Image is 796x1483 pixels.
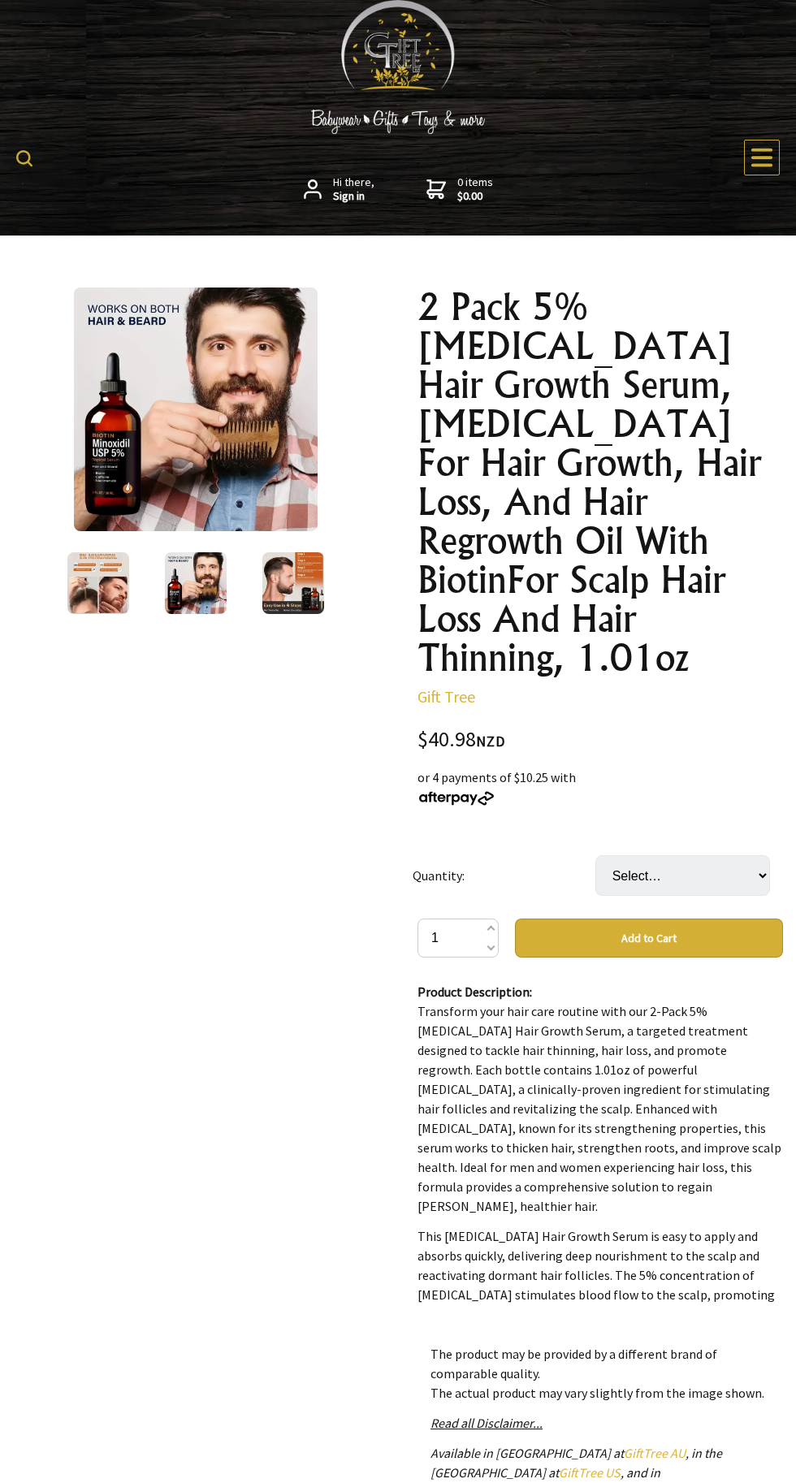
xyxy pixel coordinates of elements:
div: $40.98 [417,729,783,751]
a: Hi there,Sign in [304,175,374,204]
p: This [MEDICAL_DATA] Hair Growth Serum is easy to apply and absorbs quickly, delivering deep nouri... [417,1226,783,1421]
div: or 4 payments of $10.25 with [417,767,783,806]
a: GiftTree AU [624,1445,686,1461]
img: product search [16,150,32,166]
a: GiftTree US [559,1464,621,1481]
img: 2 Pack 5% Minoxidil Hair Growth Serum, Minoxidil For Hair Growth, Hair Loss, And Hair Regrowth Oi... [262,552,324,614]
strong: $0.00 [457,189,493,204]
td: Quantity: [413,832,595,919]
h1: 2 Pack 5% [MEDICAL_DATA] Hair Growth Serum, [MEDICAL_DATA] For Hair Growth, Hair Loss, And Hair R... [417,288,783,677]
strong: Sign in [333,189,374,204]
img: Babywear - Gifts - Toys & more [276,110,520,134]
img: 2 Pack 5% Minoxidil Hair Growth Serum, Minoxidil For Hair Growth, Hair Loss, And Hair Regrowth Oi... [74,288,318,531]
button: Add to Cart [515,919,783,958]
span: Hi there, [333,175,374,204]
span: 0 items [457,175,493,204]
p: The product may be provided by a different brand of comparable quality. The actual product may va... [430,1344,770,1403]
img: Afterpay [417,791,495,806]
strong: Product Description: [417,984,532,1000]
a: Gift Tree [417,686,475,707]
img: 2 Pack 5% Minoxidil Hair Growth Serum, Minoxidil For Hair Growth, Hair Loss, And Hair Regrowth Oi... [67,552,129,614]
p: Transform your hair care routine with our 2-Pack 5% [MEDICAL_DATA] Hair Growth Serum, a targeted ... [417,982,783,1216]
a: Read all Disclaimer... [430,1415,543,1431]
img: 2 Pack 5% Minoxidil Hair Growth Serum, Minoxidil For Hair Growth, Hair Loss, And Hair Regrowth Oi... [165,552,227,614]
a: 0 items$0.00 [426,175,493,204]
span: NZD [476,732,505,750]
